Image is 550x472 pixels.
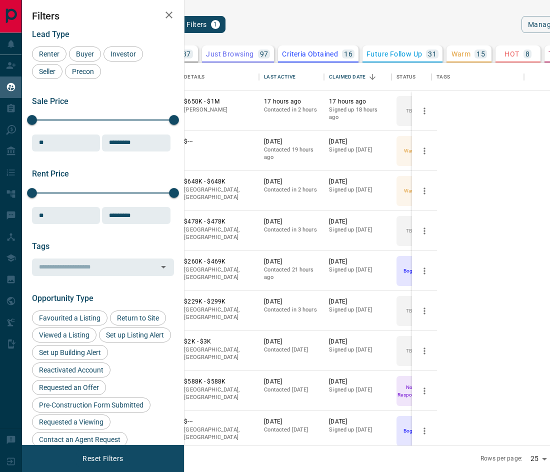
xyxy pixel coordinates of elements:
[32,414,110,429] div: Requested a Viewing
[329,257,386,266] p: [DATE]
[264,257,319,266] p: [DATE]
[32,96,68,106] span: Sale Price
[32,293,93,303] span: Opportunity Type
[184,97,254,106] p: $650K - $1M
[406,307,415,314] p: TBD
[406,107,415,114] p: TBD
[102,331,167,339] span: Set up Listing Alert
[184,337,254,346] p: $2K - $3K
[264,217,319,226] p: [DATE]
[264,137,319,146] p: [DATE]
[32,46,66,61] div: Renter
[260,50,268,57] p: 97
[264,297,319,306] p: [DATE]
[366,50,422,57] p: Future Follow Up
[69,46,101,61] div: Buyer
[329,63,365,91] div: Claimed Date
[417,383,432,398] button: more
[264,306,319,314] p: Contacted in 3 hours
[264,97,319,106] p: 17 hours ago
[403,267,418,274] p: Bogus
[525,50,529,57] p: 8
[417,143,432,158] button: more
[184,226,254,241] p: [GEOGRAPHIC_DATA], [GEOGRAPHIC_DATA]
[264,177,319,186] p: [DATE]
[396,63,415,91] div: Status
[329,106,386,121] p: Signed up 18 hours ago
[476,50,485,57] p: 15
[329,226,386,234] p: Signed up [DATE]
[110,310,166,325] div: Return to Site
[35,331,93,339] span: Viewed a Listing
[184,386,254,401] p: [GEOGRAPHIC_DATA], [GEOGRAPHIC_DATA]
[329,177,386,186] p: [DATE]
[417,423,432,438] button: more
[103,46,143,61] div: Investor
[156,260,170,274] button: Open
[72,50,97,58] span: Buyer
[404,187,417,194] p: Warm
[184,217,254,226] p: $478K - $478K
[329,337,386,346] p: [DATE]
[431,63,524,91] div: Tags
[324,63,391,91] div: Claimed Date
[264,377,319,386] p: [DATE]
[32,327,96,342] div: Viewed a Listing
[329,297,386,306] p: [DATE]
[184,426,254,441] p: [GEOGRAPHIC_DATA], [GEOGRAPHIC_DATA]
[32,64,62,79] div: Seller
[184,106,254,114] p: [PERSON_NAME]
[417,303,432,318] button: more
[428,50,436,57] p: 31
[264,346,319,354] p: Contacted [DATE]
[451,50,471,57] p: Warm
[417,263,432,278] button: more
[35,366,107,374] span: Reactivated Account
[168,16,225,33] button: Filters1
[32,29,69,39] span: Lead Type
[179,63,259,91] div: Details
[113,314,162,322] span: Return to Site
[436,63,450,91] div: Tags
[391,63,431,91] div: Status
[397,383,423,398] p: Not Responsive
[65,64,101,79] div: Precon
[184,346,254,361] p: [GEOGRAPHIC_DATA], [GEOGRAPHIC_DATA]
[184,377,254,386] p: $588K - $588K
[35,435,124,443] span: Contact an Agent Request
[264,337,319,346] p: [DATE]
[184,297,254,306] p: $229K - $299K
[417,223,432,238] button: more
[32,380,106,395] div: Requested an Offer
[417,183,432,198] button: more
[406,227,415,234] p: TBD
[35,348,104,356] span: Set up Building Alert
[329,426,386,434] p: Signed up [DATE]
[403,427,418,434] p: Bogus
[32,432,127,447] div: Contact an Agent Request
[35,50,63,58] span: Renter
[329,137,386,146] p: [DATE]
[264,186,319,194] p: Contacted in 2 hours
[329,346,386,354] p: Signed up [DATE]
[264,426,319,434] p: Contacted [DATE]
[329,417,386,426] p: [DATE]
[417,103,432,118] button: more
[32,362,110,377] div: Reactivated Account
[264,417,319,426] p: [DATE]
[184,417,254,426] p: $---
[76,450,129,467] button: Reset Filters
[107,50,139,58] span: Investor
[35,314,104,322] span: Favourited a Listing
[68,67,97,75] span: Precon
[35,67,59,75] span: Seller
[32,169,69,178] span: Rent Price
[184,266,254,281] p: [GEOGRAPHIC_DATA], [GEOGRAPHIC_DATA]
[365,70,379,84] button: Sort
[404,147,417,154] p: Warm
[329,386,386,394] p: Signed up [DATE]
[329,97,386,106] p: 17 hours ago
[417,343,432,358] button: more
[32,310,107,325] div: Favourited a Listing
[184,137,254,146] p: $---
